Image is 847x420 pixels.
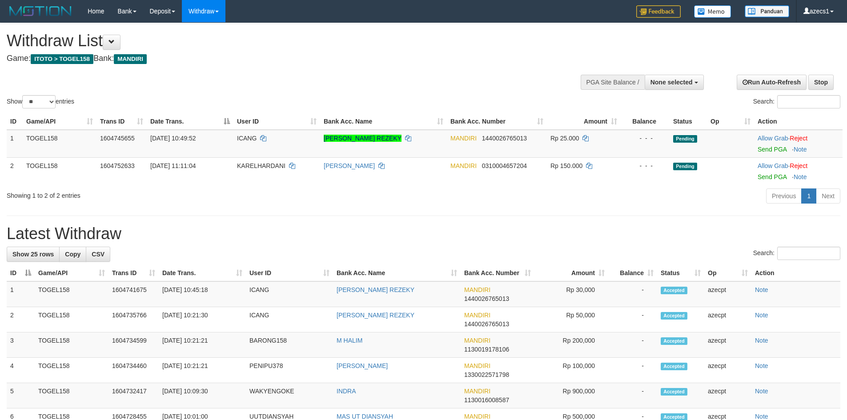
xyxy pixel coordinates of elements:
[547,113,621,130] th: Amount: activate to sort column ascending
[794,146,807,153] a: Note
[108,332,159,358] td: 1604734599
[100,162,135,169] span: 1604752633
[758,162,790,169] span: ·
[464,371,509,378] span: Copy 1330022571798 to clipboard
[758,135,790,142] span: ·
[737,75,807,90] a: Run Auto-Refresh
[337,413,393,420] a: MAS UT DIANSYAH
[464,396,509,404] span: Copy 1130016008587 to clipboard
[608,383,657,408] td: -
[608,265,657,281] th: Balance: activate to sort column ascending
[324,135,401,142] a: [PERSON_NAME] REZEKY
[534,332,608,358] td: Rp 200,000
[482,162,527,169] span: Copy 0310004657204 to clipboard
[237,162,285,169] span: KARELHARDANI
[624,134,666,143] div: - - -
[754,130,843,158] td: ·
[766,188,802,204] a: Previous
[482,135,527,142] span: Copy 1440026765013 to clipboard
[7,307,35,332] td: 2
[464,286,490,293] span: MANDIRI
[320,113,447,130] th: Bank Acc. Name: activate to sort column ascending
[758,173,787,180] a: Send PGA
[337,362,388,369] a: [PERSON_NAME]
[7,130,23,158] td: 1
[246,281,333,307] td: ICANG
[7,247,60,262] a: Show 25 rows
[550,162,582,169] span: Rp 150.000
[777,247,840,260] input: Search:
[246,332,333,358] td: BARONG158
[114,54,147,64] span: MANDIRI
[608,281,657,307] td: -
[59,247,86,262] a: Copy
[7,54,556,63] h4: Game: Bank:
[246,358,333,383] td: PENIPU378
[464,362,490,369] span: MANDIRI
[661,312,687,320] span: Accepted
[7,95,74,108] label: Show entries
[35,265,108,281] th: Game/API: activate to sort column ascending
[661,337,687,345] span: Accepted
[754,113,843,130] th: Action
[745,5,789,17] img: panduan.png
[65,251,80,258] span: Copy
[35,281,108,307] td: TOGEL158
[673,135,697,143] span: Pending
[534,265,608,281] th: Amount: activate to sort column ascending
[704,281,751,307] td: azecpt
[534,383,608,408] td: Rp 900,000
[704,383,751,408] td: azecpt
[108,281,159,307] td: 1604741675
[7,225,840,243] h1: Latest Withdraw
[801,188,816,204] a: 1
[673,163,697,170] span: Pending
[233,113,320,130] th: User ID: activate to sort column ascending
[608,332,657,358] td: -
[450,162,477,169] span: MANDIRI
[790,135,807,142] a: Reject
[7,113,23,130] th: ID
[337,286,414,293] a: [PERSON_NAME] REZEKY
[794,173,807,180] a: Note
[753,95,840,108] label: Search:
[324,162,375,169] a: [PERSON_NAME]
[755,337,768,344] a: Note
[464,320,509,328] span: Copy 1440026765013 to clipboard
[790,162,807,169] a: Reject
[661,287,687,294] span: Accepted
[755,286,768,293] a: Note
[464,295,509,302] span: Copy 1440026765013 to clipboard
[754,157,843,185] td: ·
[621,113,670,130] th: Balance
[22,95,56,108] select: Showentries
[159,358,246,383] td: [DATE] 10:21:21
[333,265,461,281] th: Bank Acc. Name: activate to sort column ascending
[246,307,333,332] td: ICANG
[661,388,687,396] span: Accepted
[12,251,54,258] span: Show 25 rows
[23,113,96,130] th: Game/API: activate to sort column ascending
[23,130,96,158] td: TOGEL158
[100,135,135,142] span: 1604745655
[661,363,687,370] span: Accepted
[464,413,490,420] span: MANDIRI
[35,358,108,383] td: TOGEL158
[35,307,108,332] td: TOGEL158
[7,358,35,383] td: 4
[31,54,93,64] span: ITOTO > TOGEL158
[23,157,96,185] td: TOGEL158
[337,337,362,344] a: M HALIM
[808,75,834,90] a: Stop
[707,113,754,130] th: Op: activate to sort column ascending
[150,135,196,142] span: [DATE] 10:49:52
[650,79,693,86] span: None selected
[246,265,333,281] th: User ID: activate to sort column ascending
[777,95,840,108] input: Search:
[7,32,556,50] h1: Withdraw List
[246,383,333,408] td: WAKYENGOKE
[608,358,657,383] td: -
[159,332,246,358] td: [DATE] 10:21:21
[758,146,787,153] a: Send PGA
[534,281,608,307] td: Rp 30,000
